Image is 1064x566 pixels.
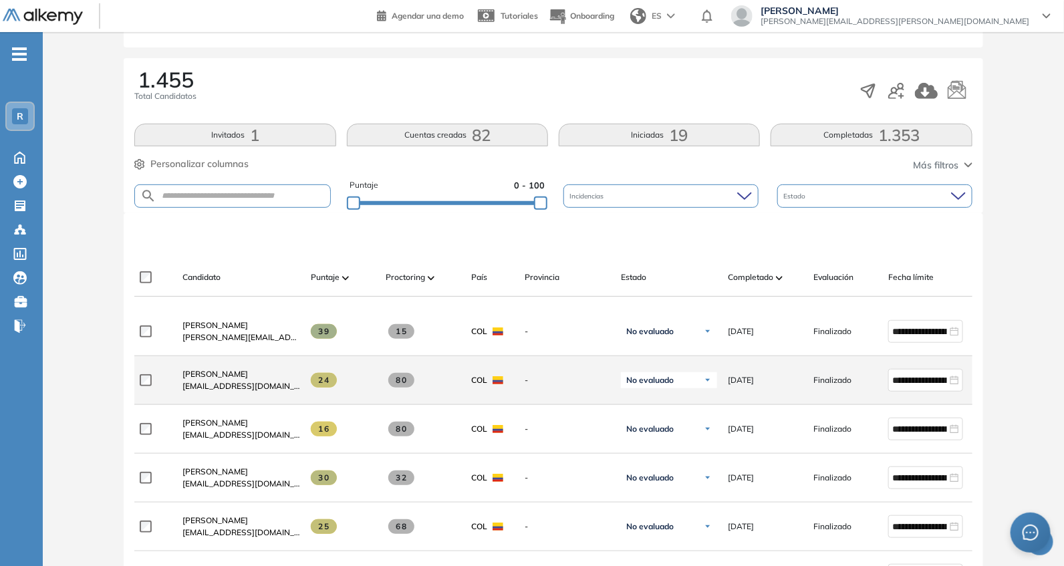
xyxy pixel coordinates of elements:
span: COL [471,325,487,337]
span: 80 [388,373,414,388]
span: COL [471,423,487,435]
span: Completado [728,271,773,283]
span: Puntaje [311,271,340,283]
span: 24 [311,373,337,388]
span: [EMAIL_ADDRESS][DOMAIN_NAME] [182,527,300,539]
span: Fecha límite [888,271,934,283]
span: Personalizar columnas [150,157,249,171]
span: ES [652,10,662,22]
span: Provincia [525,271,559,283]
span: COL [471,374,487,386]
span: Agendar una demo [392,11,464,21]
span: Estado [784,191,809,201]
button: Invitados1 [134,124,336,146]
span: 16 [311,422,337,436]
span: Finalizado [813,521,851,533]
button: Personalizar columnas [134,157,249,171]
img: [missing "en.ARROW_ALT" translation] [428,276,434,280]
span: [DATE] [728,374,754,386]
a: [PERSON_NAME] [182,319,300,331]
span: 39 [311,324,337,339]
span: Incidencias [570,191,607,201]
span: Finalizado [813,374,851,386]
span: Finalizado [813,325,851,337]
img: Ícono de flecha [704,425,712,433]
a: [PERSON_NAME] [182,368,300,380]
span: No evaluado [626,472,674,483]
span: COL [471,472,487,484]
img: COL [493,327,503,335]
span: No evaluado [626,326,674,337]
img: [missing "en.ARROW_ALT" translation] [776,276,783,280]
span: - [525,472,610,484]
span: Tutoriales [501,11,538,21]
span: Más filtros [914,158,959,172]
img: COL [493,425,503,433]
img: COL [493,376,503,384]
span: [DATE] [728,325,754,337]
button: Completadas1.353 [771,124,972,146]
img: SEARCH_ALT [140,188,156,204]
span: [EMAIL_ADDRESS][DOMAIN_NAME] [182,429,300,441]
span: [PERSON_NAME][EMAIL_ADDRESS][PERSON_NAME][DOMAIN_NAME] [182,331,300,343]
span: 30 [311,470,337,485]
button: Onboarding [549,2,614,31]
span: message [1023,525,1039,541]
span: Evaluación [813,271,853,283]
img: Ícono de flecha [704,474,712,482]
span: [PERSON_NAME] [182,418,248,428]
button: Más filtros [914,158,972,172]
span: Total Candidatos [134,90,196,102]
span: 80 [388,422,414,436]
span: [PERSON_NAME][EMAIL_ADDRESS][PERSON_NAME][DOMAIN_NAME] [761,16,1029,27]
span: - [525,521,610,533]
button: Cuentas creadas82 [347,124,548,146]
div: Estado [777,184,972,208]
span: 15 [388,324,414,339]
img: Ícono de flecha [704,376,712,384]
span: [PERSON_NAME] [182,466,248,476]
span: R [17,111,23,122]
span: 68 [388,519,414,534]
a: [PERSON_NAME] [182,466,300,478]
span: [DATE] [728,472,754,484]
span: - [525,423,610,435]
a: Agendar una demo [377,7,464,23]
span: - [525,374,610,386]
span: [DATE] [728,521,754,533]
i: - [12,53,27,55]
img: arrow [667,13,675,19]
span: [DATE] [728,423,754,435]
span: No evaluado [626,424,674,434]
span: [PERSON_NAME] [182,369,248,379]
img: world [630,8,646,24]
span: No evaluado [626,521,674,532]
span: 0 - 100 [514,179,545,192]
span: [PERSON_NAME] [182,515,248,525]
span: Onboarding [570,11,614,21]
button: Iniciadas19 [559,124,760,146]
span: Estado [621,271,646,283]
span: 32 [388,470,414,485]
span: [EMAIL_ADDRESS][DOMAIN_NAME] [182,478,300,490]
img: COL [493,523,503,531]
span: 25 [311,519,337,534]
span: Finalizado [813,472,851,484]
span: 1.455 [138,69,194,90]
span: País [471,271,487,283]
span: Puntaje [350,179,378,192]
span: - [525,325,610,337]
img: [missing "en.ARROW_ALT" translation] [342,276,349,280]
span: Proctoring [386,271,425,283]
a: [PERSON_NAME] [182,515,300,527]
span: No evaluado [626,375,674,386]
img: Ícono de flecha [704,523,712,531]
span: [PERSON_NAME] [761,5,1029,16]
img: COL [493,474,503,482]
span: [EMAIL_ADDRESS][DOMAIN_NAME] [182,380,300,392]
span: Finalizado [813,423,851,435]
img: Ícono de flecha [704,327,712,335]
span: COL [471,521,487,533]
div: Incidencias [563,184,759,208]
a: [PERSON_NAME] [182,417,300,429]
